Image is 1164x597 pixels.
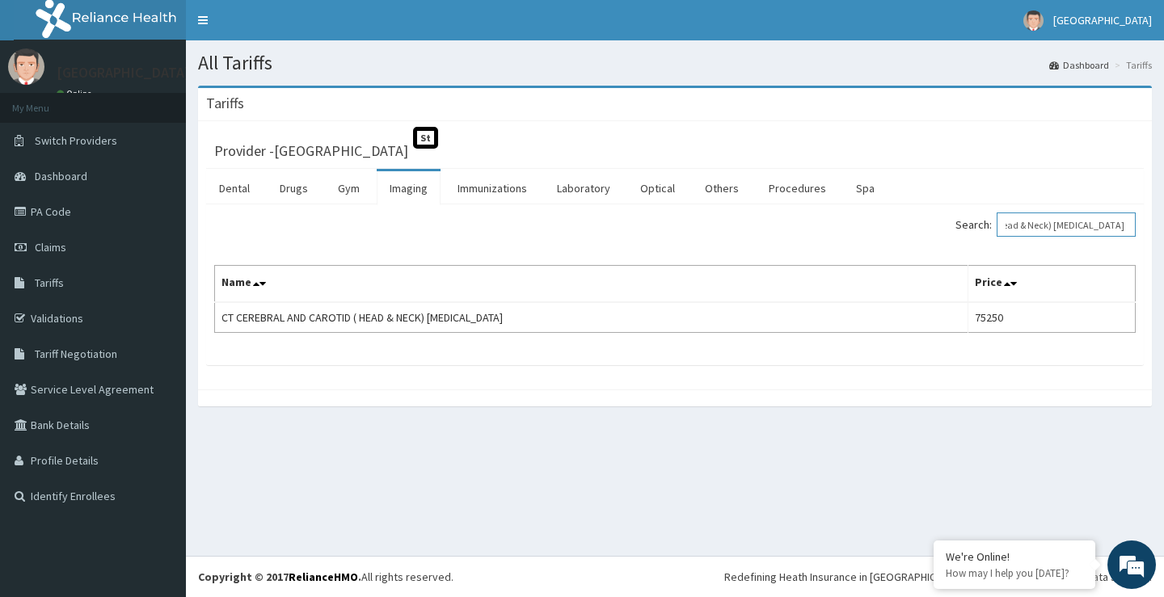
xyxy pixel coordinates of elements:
li: Tariffs [1111,58,1152,72]
span: Dashboard [35,169,87,183]
a: Imaging [377,171,441,205]
img: User Image [1023,11,1044,31]
textarea: Type your message and hit 'Enter' [8,413,308,469]
span: We're online! [94,189,223,352]
div: Minimize live chat window [265,8,304,47]
div: Chat with us now [84,90,272,111]
th: Price [968,266,1136,303]
span: St [413,127,438,149]
h3: Provider - [GEOGRAPHIC_DATA] [214,144,408,158]
a: Gym [325,171,373,205]
footer: All rights reserved. [186,556,1164,597]
th: Name [215,266,968,303]
span: Tariffs [35,275,64,290]
span: Tariff Negotiation [35,347,117,361]
a: Dashboard [1049,58,1109,72]
img: User Image [8,48,44,85]
img: d_794563401_company_1708531726252_794563401 [30,81,65,121]
span: [GEOGRAPHIC_DATA] [1053,13,1152,27]
a: Others [692,171,752,205]
a: Immunizations [445,171,540,205]
strong: Copyright © 2017 . [198,570,361,584]
td: 75250 [968,302,1136,333]
a: Dental [206,171,263,205]
a: RelianceHMO [289,570,358,584]
div: We're Online! [946,549,1083,564]
h1: All Tariffs [198,53,1152,74]
div: Redefining Heath Insurance in [GEOGRAPHIC_DATA] using Telemedicine and Data Science! [724,569,1152,585]
a: Laboratory [544,171,623,205]
a: Optical [627,171,688,205]
td: CT CEREBRAL AND CAROTID ( HEAD & NECK) [MEDICAL_DATA] [215,302,968,333]
input: Search: [997,212,1136,237]
a: Procedures [756,171,839,205]
a: Online [57,88,95,99]
h3: Tariffs [206,96,244,111]
span: Claims [35,240,66,254]
p: How may I help you today? [946,566,1083,580]
label: Search: [955,212,1136,237]
a: Drugs [267,171,321,205]
a: Spa [843,171,888,205]
p: [GEOGRAPHIC_DATA] [57,65,190,80]
span: Switch Providers [35,133,117,148]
